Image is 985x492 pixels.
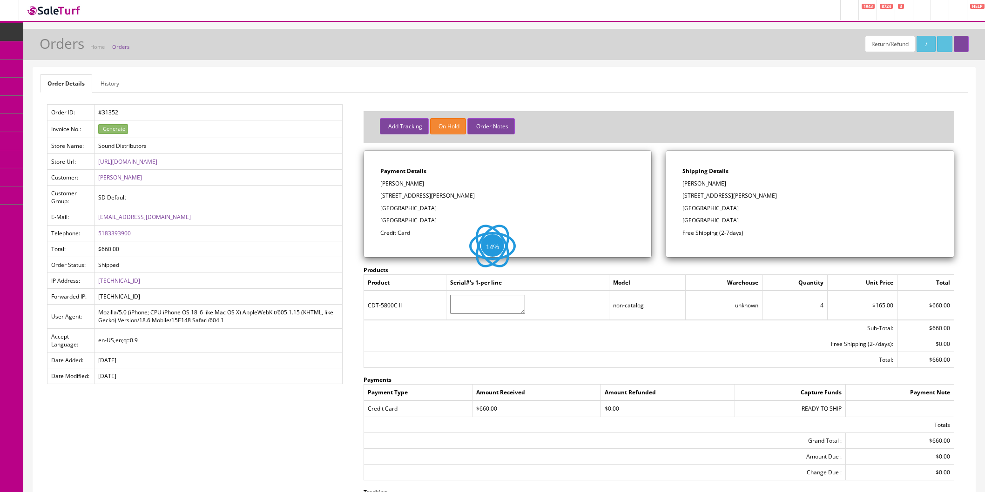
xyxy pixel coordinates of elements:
td: 4 [762,291,828,319]
a: Order Details [40,74,92,93]
button: Order Notes [467,118,514,134]
a: / [917,36,936,52]
td: Amount Received [472,385,600,401]
button: Add Tracking [380,118,429,134]
td: $660.00 [897,291,954,319]
td: $660.00 [845,432,954,448]
td: READY TO SHIP [735,400,845,417]
td: $0.00 [601,400,735,417]
p: [GEOGRAPHIC_DATA] [380,204,635,213]
a: [PERSON_NAME] [98,173,142,181]
td: non-catalog [609,291,685,319]
p: [STREET_ADDRESS][PERSON_NAME] [380,192,635,200]
td: Invoice No.: [47,120,94,138]
td: Quantity [762,275,828,291]
td: Serial#'s 1-per line [446,275,609,291]
span: 1943 [862,4,875,9]
a: [TECHNICAL_ID] [98,277,140,285]
td: SD Default [94,186,343,209]
td: Sound Distributors [94,138,343,153]
td: Product [364,275,446,291]
td: Capture Funds [735,385,845,401]
td: $660.00 [897,352,954,368]
p: [STREET_ADDRESS][PERSON_NAME] [682,192,938,200]
td: $0.00 [897,336,954,352]
p: [GEOGRAPHIC_DATA] [380,216,635,225]
button: On Hold [430,118,466,134]
td: Change Due : [364,464,845,480]
td: IP Address: [47,273,94,289]
a: Orders [112,43,129,50]
strong: Shipping Details [682,167,729,175]
a: History [93,74,127,93]
strong: Payments [364,376,391,384]
td: Customer Group: [47,186,94,209]
td: Forwarded IP: [47,289,94,305]
td: Credit Card [364,400,472,417]
td: Date Added: [47,352,94,368]
td: $165.00 [828,291,897,319]
img: SaleTurf [26,4,82,17]
td: Order ID: [47,105,94,120]
span: HELP [970,4,985,9]
td: Mozilla/5.0 (iPhone; CPU iPhone OS 18_6 like Mac OS X) AppleWebKit/605.1.15 (KHTML, like Gecko) V... [94,305,343,328]
td: unknown [685,291,762,319]
span: 3 [898,4,904,9]
td: $0.00 [845,448,954,464]
td: [DATE] [94,352,343,368]
td: Free Shipping (2-7days): [364,336,897,352]
td: Amount Due : [364,448,845,464]
td: Total: [47,241,94,257]
p: Credit Card [380,229,635,237]
td: $660.00 [472,400,600,417]
td: Telephone: [47,225,94,241]
td: $660.00 [94,241,343,257]
a: Return/Refund [865,36,915,52]
td: Payment Note [845,385,954,401]
p: [PERSON_NAME] [380,180,635,188]
a: [EMAIL_ADDRESS][DOMAIN_NAME] [98,213,191,221]
td: $0.00 [845,464,954,480]
td: Sub-Total: [364,320,897,336]
td: [DATE] [94,368,343,384]
strong: Payment Details [380,167,426,175]
td: User Agent: [47,305,94,328]
td: Payment Type [364,385,472,401]
h1: Orders [40,36,84,51]
td: Total: [364,352,897,368]
td: E-Mail: [47,209,94,225]
td: Amount Refunded [601,385,735,401]
p: [GEOGRAPHIC_DATA] [682,204,938,213]
td: Accept Language: [47,328,94,352]
td: Customer: [47,170,94,186]
td: en-US,en;q=0.9 [94,328,343,352]
td: Total [897,275,954,291]
td: $660.00 [897,320,954,336]
p: [PERSON_NAME] [682,180,938,188]
td: Shipped [94,257,343,273]
strong: Products [364,266,388,274]
td: Unit Price [828,275,897,291]
td: [TECHNICAL_ID] [94,289,343,305]
button: Generate [98,124,128,134]
p: [GEOGRAPHIC_DATA] [682,216,938,225]
td: Totals [364,417,954,432]
td: Model [609,275,685,291]
td: Warehouse [685,275,762,291]
td: Store Name: [47,138,94,153]
td: #31352 [94,105,343,120]
td: Order Status: [47,257,94,273]
td: Store Url: [47,153,94,169]
p: Free Shipping (2-7days) [682,229,938,237]
span: 8724 [880,4,893,9]
td: CDT-5800C II [364,291,446,319]
a: [URL][DOMAIN_NAME] [98,158,157,166]
td: Grand Total : [364,432,845,448]
a: 5183393900 [98,229,131,237]
a: Home [90,43,105,50]
td: Date Modified: [47,368,94,384]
